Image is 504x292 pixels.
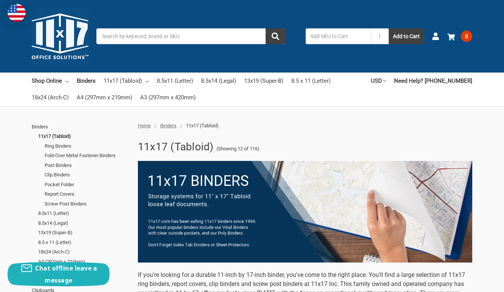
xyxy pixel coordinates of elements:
span: Chat offline leave a message [35,264,97,284]
a: A3 (297mm x 420mm) [140,89,196,106]
a: Fold-Over Metal Fastener Binders [45,151,130,161]
a: 8.5x11 (Letter) [157,73,193,89]
img: duty and tax information for United States [8,4,26,22]
a: USD [371,73,386,89]
a: 8.5 x 11 (Letter) [38,238,130,247]
a: Shop Online [32,73,69,89]
span: 11x17 (Tabloid) [186,123,219,128]
a: 13x19 (Super-B) [38,228,130,238]
a: 8.5x14 (Legal) [38,218,130,228]
button: Add to Cart [389,28,424,44]
a: Clip Binders [45,170,130,180]
input: Search by keyword, brand or SKU [96,28,285,44]
button: Chat offline leave a message [8,262,110,286]
a: Home [138,123,151,128]
img: binders-1-.png [138,161,472,263]
h1: 11x17 (Tabloid) [138,137,214,157]
a: 11x17 (Tabloid) [104,73,149,89]
a: A4 (297mm x 210mm) [38,257,130,267]
a: 18x24 (Arch-C) [38,247,130,257]
a: Ring Binders [45,141,130,151]
a: A4 (297mm x 210mm) [77,89,132,106]
a: 8.5x11 (Letter) [38,209,130,218]
span: (Showing 12 of 116) [216,145,260,153]
a: 18x24 (Arch-C) [32,89,69,106]
a: Post Binders [45,161,130,170]
a: 8.5x14 (Legal) [201,73,236,89]
a: Screw Post Binders [45,199,130,209]
a: Need Help? [PHONE_NUMBER] [394,73,472,89]
a: 11x17 (Tabloid) [38,131,130,141]
a: Pocket Folder [45,180,130,190]
a: Binders [160,123,176,128]
span: 0 [461,31,472,42]
a: 8.5 x 11 (Letter) [291,73,331,89]
a: Report Covers [45,189,130,199]
input: Add SKU to Cart [306,28,371,44]
a: Binders [77,73,96,89]
img: 11x17.com [32,8,88,65]
a: 0 [447,26,472,46]
a: 13x19 (Super-B) [244,73,283,89]
a: Binders [32,122,130,132]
